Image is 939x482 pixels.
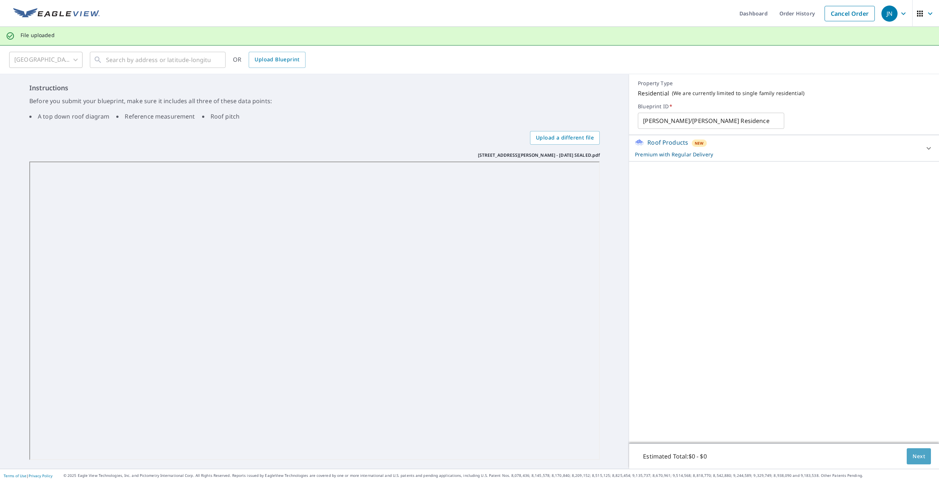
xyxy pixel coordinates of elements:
a: Cancel Order [825,6,875,21]
div: JN [881,6,898,22]
p: © 2025 Eagle View Technologies, Inc. and Pictometry International Corp. All Rights Reserved. Repo... [63,473,935,478]
p: Estimated Total: $0 - $0 [637,448,712,464]
p: Residential [638,89,669,98]
iframe: 1531 Mackintosh Blvd - 03.13.25 SEALED.pdf [29,162,600,460]
div: OR [233,52,306,68]
p: Premium with Regular Delivery [635,151,920,158]
div: Roof ProductsNewPremium with Regular Delivery [635,138,933,158]
p: Before you submit your blueprint, make sure it includes all three of these data points: [29,97,600,105]
button: Next [907,448,931,465]
p: [STREET_ADDRESS][PERSON_NAME] - [DATE] SEALED.pdf [478,152,600,159]
div: [GEOGRAPHIC_DATA] [9,50,83,70]
p: Roof Products [647,138,688,147]
p: | [4,474,52,478]
span: Next [913,452,925,461]
p: File uploaded [21,32,55,39]
a: Upload Blueprint [249,52,305,68]
h6: Instructions [29,83,600,93]
span: Upload Blueprint [255,55,299,64]
span: Upload a different file [536,133,594,142]
label: Blueprint ID [638,103,930,110]
li: Roof pitch [202,112,240,121]
a: Privacy Policy [29,473,52,478]
p: ( We are currently limited to single family residential ) [672,90,804,97]
label: Upload a different file [530,131,600,145]
img: EV Logo [13,8,100,19]
a: Terms of Use [4,473,26,478]
li: Reference measurement [116,112,195,121]
span: New [695,140,704,146]
li: A top down roof diagram [29,112,109,121]
p: Property Type [638,80,930,87]
input: Search by address or latitude-longitude [106,50,211,70]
